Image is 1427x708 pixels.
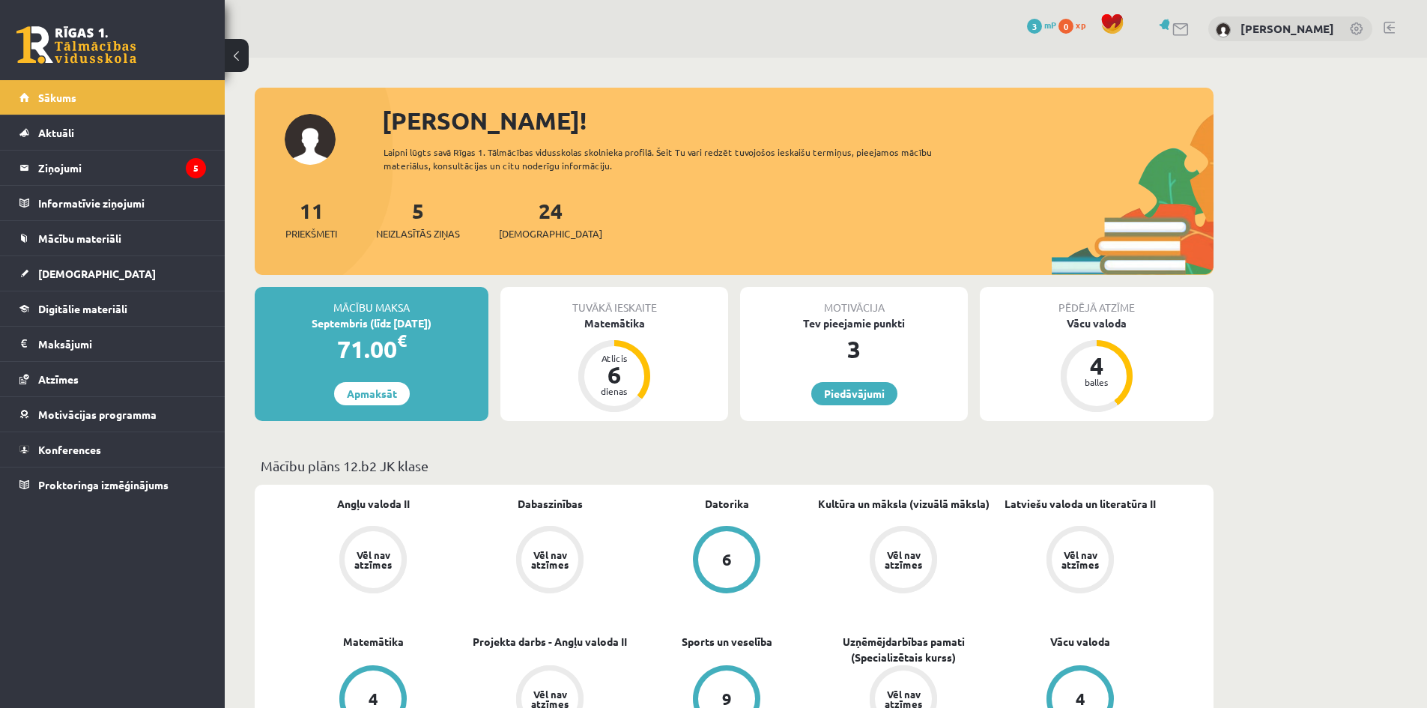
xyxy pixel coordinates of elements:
[815,634,992,665] a: Uzņēmējdarbības pamati (Specializētais kurss)
[38,151,206,185] legend: Ziņojumi
[705,496,749,512] a: Datorika
[1058,19,1093,31] a: 0 xp
[740,315,968,331] div: Tev pieejamie punkti
[255,287,488,315] div: Mācību maksa
[592,354,637,363] div: Atlicis
[38,186,206,220] legend: Informatīvie ziņojumi
[1044,19,1056,31] span: mP
[186,158,206,178] i: 5
[337,496,410,512] a: Angļu valoda II
[19,327,206,361] a: Maksājumi
[638,526,815,596] a: 6
[1074,354,1119,378] div: 4
[473,634,627,650] a: Projekta darbs - Angļu valoda II
[882,550,924,569] div: Vēl nav atzīmes
[1050,634,1110,650] a: Vācu valoda
[38,408,157,421] span: Motivācijas programma
[592,363,637,387] div: 6
[518,496,583,512] a: Dabaszinības
[38,232,121,245] span: Mācību materiāli
[38,302,127,315] span: Digitālie materiāli
[500,315,728,331] div: Matemātika
[38,443,101,456] span: Konferences
[19,432,206,467] a: Konferences
[19,256,206,291] a: [DEMOGRAPHIC_DATA]
[261,456,1208,476] p: Mācību plāns 12.b2 JK klase
[369,691,378,707] div: 4
[19,362,206,396] a: Atzīmes
[1076,19,1085,31] span: xp
[19,291,206,326] a: Digitālie materiāli
[980,315,1214,331] div: Vācu valoda
[500,315,728,414] a: Matemātika Atlicis 6 dienas
[19,80,206,115] a: Sākums
[980,287,1214,315] div: Pēdējā atzīme
[499,197,602,241] a: 24[DEMOGRAPHIC_DATA]
[722,551,732,568] div: 6
[19,115,206,150] a: Aktuāli
[376,226,460,241] span: Neizlasītās ziņas
[285,226,337,241] span: Priekšmeti
[1027,19,1042,34] span: 3
[992,526,1169,596] a: Vēl nav atzīmes
[38,91,76,104] span: Sākums
[38,478,169,491] span: Proktoringa izmēģinājums
[1059,550,1101,569] div: Vēl nav atzīmes
[1240,21,1334,36] a: [PERSON_NAME]
[285,526,461,596] a: Vēl nav atzīmes
[285,197,337,241] a: 11Priekšmeti
[397,330,407,351] span: €
[19,397,206,432] a: Motivācijas programma
[334,382,410,405] a: Apmaksāt
[376,197,460,241] a: 5Neizlasītās ziņas
[255,315,488,331] div: Septembris (līdz [DATE])
[1027,19,1056,31] a: 3 mP
[382,103,1214,139] div: [PERSON_NAME]!
[461,526,638,596] a: Vēl nav atzīmes
[38,267,156,280] span: [DEMOGRAPHIC_DATA]
[384,145,959,172] div: Laipni lūgts savā Rīgas 1. Tālmācības vidusskolas skolnieka profilā. Šeit Tu vari redzēt tuvojošo...
[740,331,968,367] div: 3
[818,496,990,512] a: Kultūra un māksla (vizuālā māksla)
[592,387,637,396] div: dienas
[19,468,206,502] a: Proktoringa izmēģinājums
[682,634,772,650] a: Sports un veselība
[811,382,897,405] a: Piedāvājumi
[38,126,74,139] span: Aktuāli
[1076,691,1085,707] div: 4
[38,327,206,361] legend: Maksājumi
[500,287,728,315] div: Tuvākā ieskaite
[1216,22,1231,37] img: Ernests Muška
[1074,378,1119,387] div: balles
[19,221,206,255] a: Mācību materiāli
[352,550,394,569] div: Vēl nav atzīmes
[343,634,404,650] a: Matemātika
[38,372,79,386] span: Atzīmes
[16,26,136,64] a: Rīgas 1. Tālmācības vidusskola
[980,315,1214,414] a: Vācu valoda 4 balles
[19,186,206,220] a: Informatīvie ziņojumi
[1005,496,1156,512] a: Latviešu valoda un literatūra II
[255,331,488,367] div: 71.00
[19,151,206,185] a: Ziņojumi5
[1058,19,1073,34] span: 0
[529,550,571,569] div: Vēl nav atzīmes
[499,226,602,241] span: [DEMOGRAPHIC_DATA]
[815,526,992,596] a: Vēl nav atzīmes
[740,287,968,315] div: Motivācija
[722,691,732,707] div: 9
